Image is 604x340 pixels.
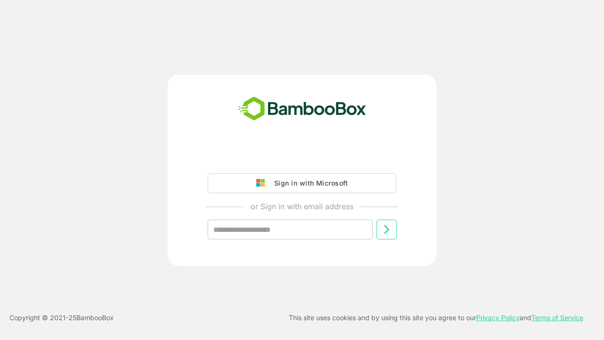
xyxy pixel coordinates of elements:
a: Privacy Policy [476,314,520,322]
a: Terms of Service [531,314,583,322]
div: Sign in with Microsoft [269,177,348,189]
p: Copyright © 2021- 25 BambooBox [9,312,114,323]
img: google [256,179,269,187]
img: bamboobox [233,93,371,125]
p: or Sign in with email address [251,201,353,212]
button: Sign in with Microsoft [208,173,396,193]
p: This site uses cookies and by using this site you agree to our and [289,312,583,323]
